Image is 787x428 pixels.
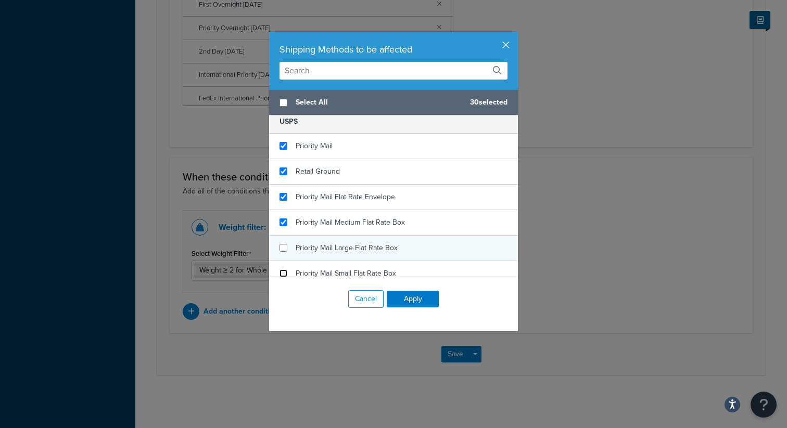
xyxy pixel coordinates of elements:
[280,62,507,80] input: Search
[296,191,395,202] span: Priority Mail Flat Rate Envelope
[348,290,384,308] button: Cancel
[296,217,405,228] span: Priority Mail Medium Flat Rate Box
[269,109,518,134] h5: USPS
[296,140,333,151] span: Priority Mail
[296,268,396,279] span: Priority Mail Small Flat Rate Box
[387,291,439,307] button: Apply
[269,90,518,115] div: 30 selected
[296,95,462,110] span: Select All
[296,166,340,177] span: Retail Ground
[296,242,398,253] span: Priority Mail Large Flat Rate Box
[280,42,507,57] div: Shipping Methods to be affected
